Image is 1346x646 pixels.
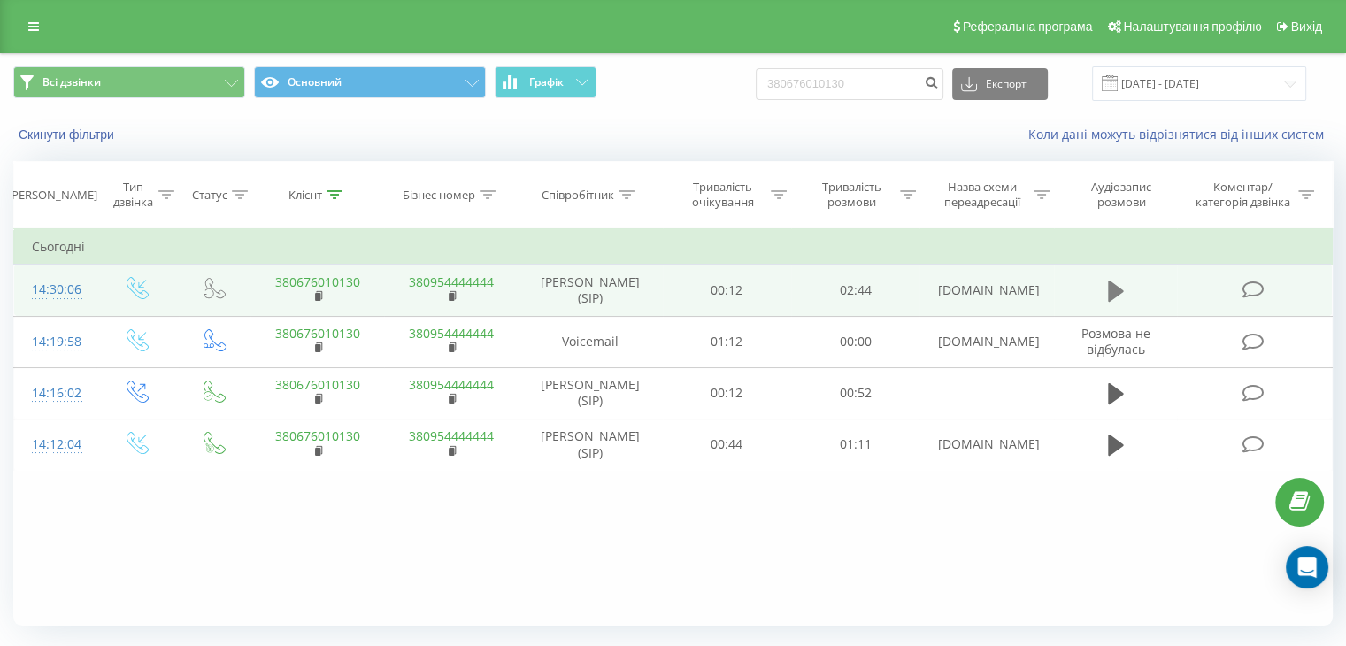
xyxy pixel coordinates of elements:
[1028,126,1333,142] a: Коли дані можуть відрізнятися вiд інших систем
[275,273,360,290] a: 380676010130
[288,188,322,203] div: Клієнт
[32,376,79,411] div: 14:16:02
[409,325,494,342] a: 380954444444
[495,66,596,98] button: Графік
[14,229,1333,265] td: Сьогодні
[1190,180,1294,210] div: Коментар/категорія дзвінка
[112,180,153,210] div: Тип дзвінка
[32,427,79,462] div: 14:12:04
[403,188,475,203] div: Бізнес номер
[519,316,663,367] td: Voicemail
[936,180,1029,210] div: Назва схеми переадресації
[1291,19,1322,34] span: Вихід
[409,376,494,393] a: 380954444444
[275,427,360,444] a: 380676010130
[32,325,79,359] div: 14:19:58
[791,367,919,419] td: 00:52
[409,273,494,290] a: 380954444444
[791,265,919,316] td: 02:44
[663,419,791,470] td: 00:44
[32,273,79,307] div: 14:30:06
[1070,180,1173,210] div: Аудіозапис розмови
[529,76,564,88] span: Графік
[192,188,227,203] div: Статус
[519,419,663,470] td: [PERSON_NAME] (SIP)
[519,367,663,419] td: [PERSON_NAME] (SIP)
[13,127,123,142] button: Скинути фільтри
[1081,325,1150,358] span: Розмова не відбулась
[254,66,486,98] button: Основний
[679,180,767,210] div: Тривалість очікування
[8,188,97,203] div: [PERSON_NAME]
[963,19,1093,34] span: Реферальна програма
[663,265,791,316] td: 00:12
[663,316,791,367] td: 01:12
[791,419,919,470] td: 01:11
[756,68,943,100] input: Пошук за номером
[42,75,101,89] span: Всі дзвінки
[791,316,919,367] td: 00:00
[952,68,1048,100] button: Експорт
[542,188,614,203] div: Співробітник
[919,419,1053,470] td: [DOMAIN_NAME]
[519,265,663,316] td: [PERSON_NAME] (SIP)
[275,325,360,342] a: 380676010130
[919,316,1053,367] td: [DOMAIN_NAME]
[807,180,896,210] div: Тривалість розмови
[919,265,1053,316] td: [DOMAIN_NAME]
[1286,546,1328,588] div: Open Intercom Messenger
[409,427,494,444] a: 380954444444
[275,376,360,393] a: 380676010130
[1123,19,1261,34] span: Налаштування профілю
[663,367,791,419] td: 00:12
[13,66,245,98] button: Всі дзвінки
